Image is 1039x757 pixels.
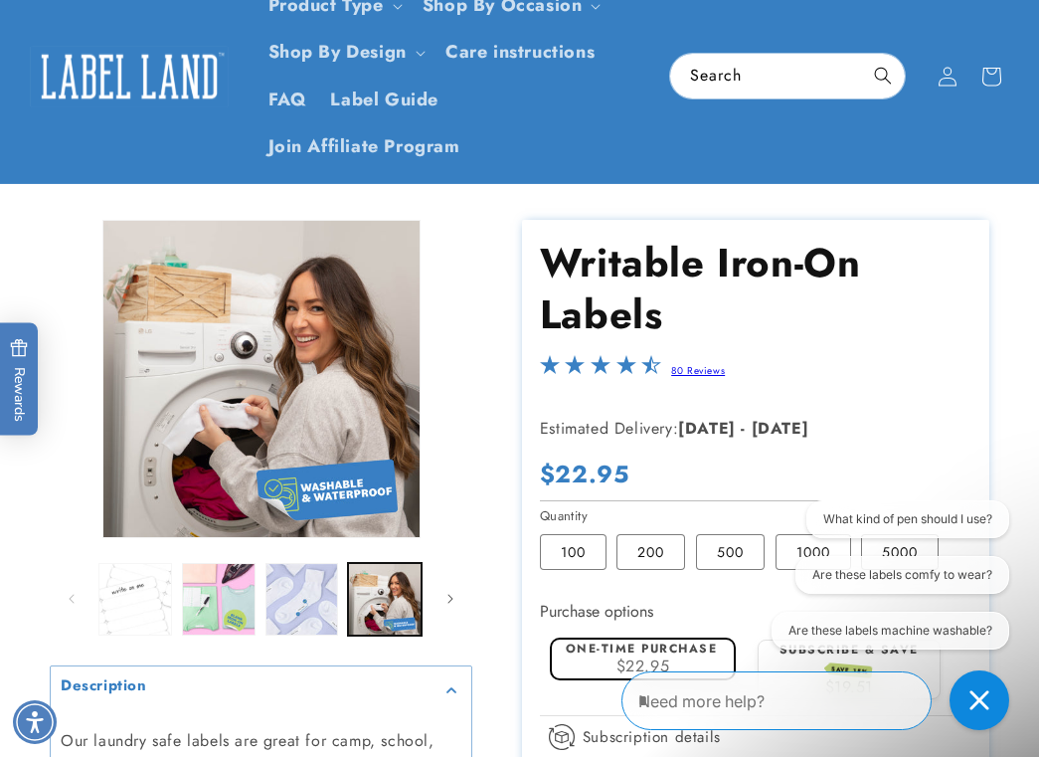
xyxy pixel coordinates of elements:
[13,700,57,744] div: Accessibility Menu
[429,577,472,621] button: Slide right
[265,563,339,637] button: Load image 3 in gallery view
[10,338,29,421] span: Rewards
[268,89,307,111] span: FAQ
[752,417,809,440] strong: [DATE]
[696,534,765,570] label: 500
[616,655,670,677] span: $22.95
[540,415,972,444] p: Estimated Delivery:
[671,363,725,378] a: 80 Reviews - open in a new tab
[540,457,629,491] span: $22.95
[182,563,256,637] button: Load image 2 in gallery view
[16,598,252,658] iframe: Sign Up via Text for Offers
[268,39,407,65] a: Shop By Design
[257,77,319,123] a: FAQ
[540,360,661,383] span: 4.3-star overall rating
[257,123,472,170] a: Join Affiliate Program
[330,89,438,111] span: Label Guide
[746,500,1019,667] iframe: Gorgias live chat conversation starters
[268,135,460,158] span: Join Affiliate Program
[257,29,433,76] summary: Shop By Design
[30,46,229,107] img: Label Land
[861,54,905,97] button: Search
[445,41,595,64] span: Care instructions
[51,666,471,711] summary: Description
[540,506,590,526] legend: Quantity
[23,38,237,114] a: Label Land
[540,534,606,570] label: 100
[583,725,721,749] span: Subscription details
[566,640,718,658] label: One-time purchase
[678,417,736,440] strong: [DATE]
[318,77,450,123] a: Label Guide
[621,663,1019,737] iframe: Gorgias Floating Chat
[348,563,422,637] button: Load image 4 in gallery view
[540,600,653,623] label: Purchase options
[98,563,172,637] button: Load image 1 in gallery view
[616,534,685,570] label: 200
[741,417,746,440] strong: -
[433,29,606,76] a: Care instructions
[50,577,93,621] button: Slide left
[540,237,972,340] h1: Writable Iron-On Labels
